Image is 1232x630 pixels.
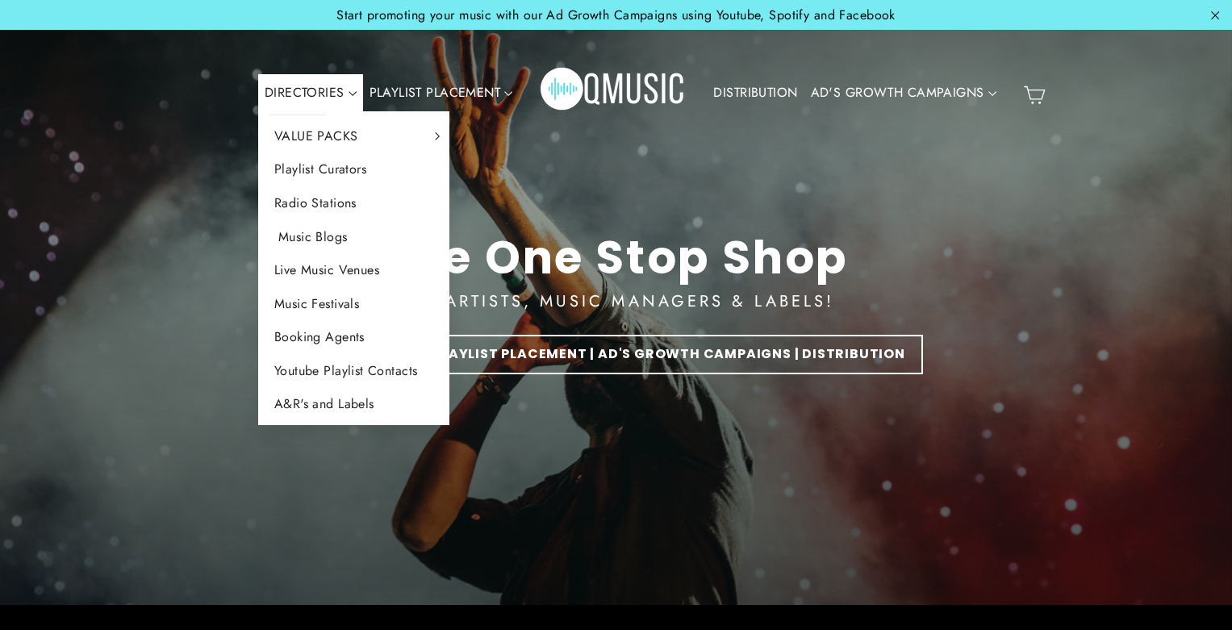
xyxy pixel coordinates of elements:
div: FOR ARTISTS, MUSIC MANAGERS & LABELS! [398,289,833,315]
a: Music Festivals [258,287,450,321]
div: Primary [210,46,1017,140]
a: Booking Agents [258,320,450,354]
a: DISTRIBUTION [707,74,804,111]
a: Radio Stations [258,186,450,220]
img: Q Music Promotions [541,56,686,129]
a: DIRECTORIES [258,74,363,111]
a: PLAYLIST PLACEMENT [363,74,520,111]
a: Youtube Playlist Contacts [258,354,450,388]
a: AD'S GROWTH CAMPAIGNS [804,74,1003,111]
a: Music Blogs [258,220,450,254]
a: Live Music Venues [258,253,450,287]
a: VALUE PACKS [258,119,450,153]
a: Playlist Curators [258,152,450,186]
a: DIRECTORIES | PLAYLIST PLACEMENT | AD'S GROWTH CAMPAIGNS | DISTRIBUTION [309,335,923,374]
a: A&R's and Labels [258,387,450,421]
div: The One Stop Shop [383,231,850,285]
